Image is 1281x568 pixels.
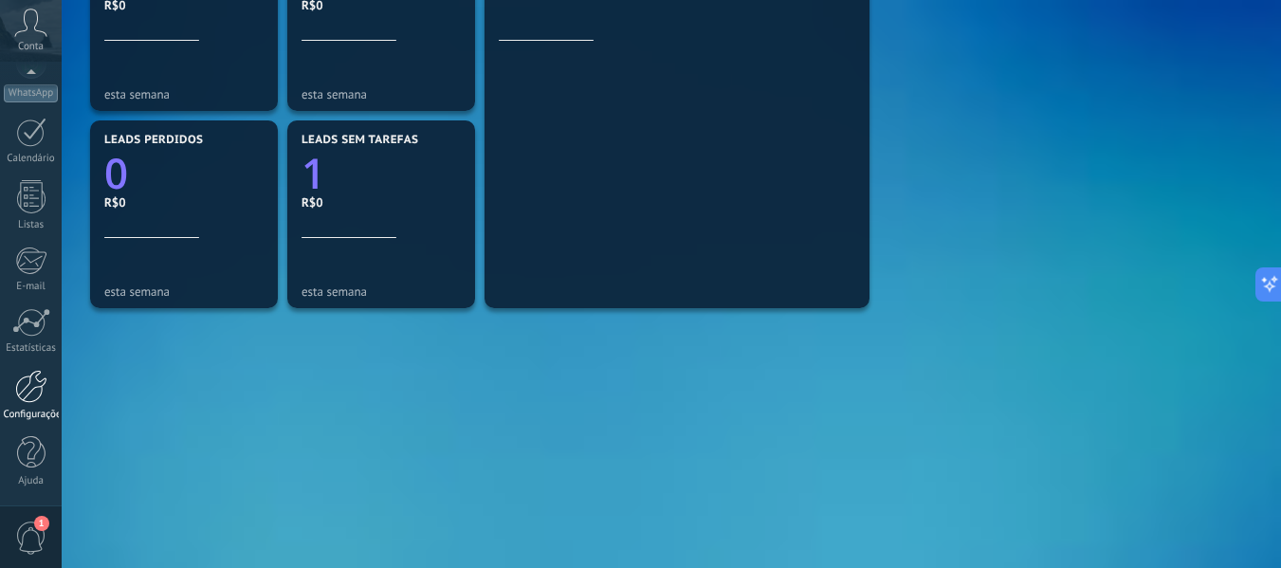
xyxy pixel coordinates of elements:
[104,87,264,101] div: esta semana
[4,219,59,231] div: Listas
[4,281,59,293] div: E-mail
[104,144,264,201] a: 0
[302,87,461,101] div: esta semana
[4,475,59,487] div: Ajuda
[302,284,461,299] div: esta semana
[4,342,59,355] div: Estatísticas
[104,284,264,299] div: esta semana
[302,144,461,201] a: 1
[104,144,128,201] text: 0
[302,134,418,147] span: Leads sem tarefas
[18,41,44,53] span: Conta
[302,194,461,211] div: R$0
[4,84,58,102] div: WhatsApp
[104,194,264,211] div: R$0
[34,516,49,531] span: 1
[104,134,203,147] span: Leads perdidos
[4,153,59,165] div: Calendário
[302,144,325,201] text: 1
[4,409,59,421] div: Configurações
